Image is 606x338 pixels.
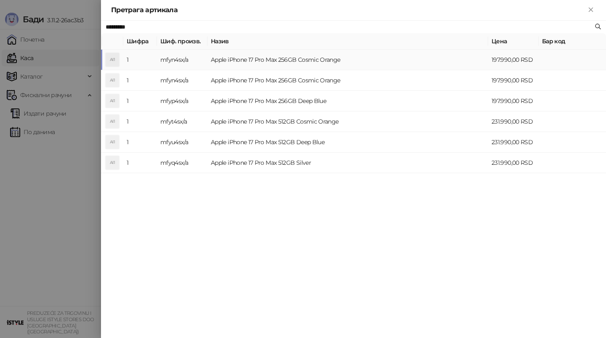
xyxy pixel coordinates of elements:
td: Apple iPhone 17 Pro Max 512GB Cosmic Orange [207,111,488,132]
div: AI1 [106,74,119,87]
td: mfyt4sx/a [157,111,207,132]
td: 1 [123,132,157,153]
div: AI1 [106,156,119,169]
td: 1 [123,111,157,132]
div: Претрага артикала [111,5,586,15]
td: 231.990,00 RSD [488,111,539,132]
td: mfyn4sx/a [157,70,207,91]
th: Назив [207,33,488,50]
th: Бар код [539,33,606,50]
td: 1 [123,91,157,111]
td: Apple iPhone 17 Pro Max 256GB Cosmic Orange [207,70,488,91]
th: Шиф. произв. [157,33,207,50]
td: 1 [123,153,157,173]
th: Цена [488,33,539,50]
button: Close [586,5,596,15]
td: 231.990,00 RSD [488,132,539,153]
div: AI1 [106,94,119,108]
td: mfyn4sx/a [157,50,207,70]
td: 197.990,00 RSD [488,70,539,91]
td: Apple iPhone 17 Pro Max 256GB Cosmic Orange [207,50,488,70]
div: AI1 [106,115,119,128]
td: 231.990,00 RSD [488,153,539,173]
td: 1 [123,70,157,91]
td: mfyp4sx/a [157,91,207,111]
div: AI1 [106,53,119,66]
td: mfyq4sx/a [157,153,207,173]
th: Шифра [123,33,157,50]
td: Apple iPhone 17 Pro Max 256GB Deep Blue [207,91,488,111]
td: Apple iPhone 17 Pro Max 512GB Silver [207,153,488,173]
div: AI1 [106,135,119,149]
td: 1 [123,50,157,70]
td: Apple iPhone 17 Pro Max 512GB Deep Blue [207,132,488,153]
td: mfyu4sx/a [157,132,207,153]
td: 197.990,00 RSD [488,91,539,111]
td: 197.990,00 RSD [488,50,539,70]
